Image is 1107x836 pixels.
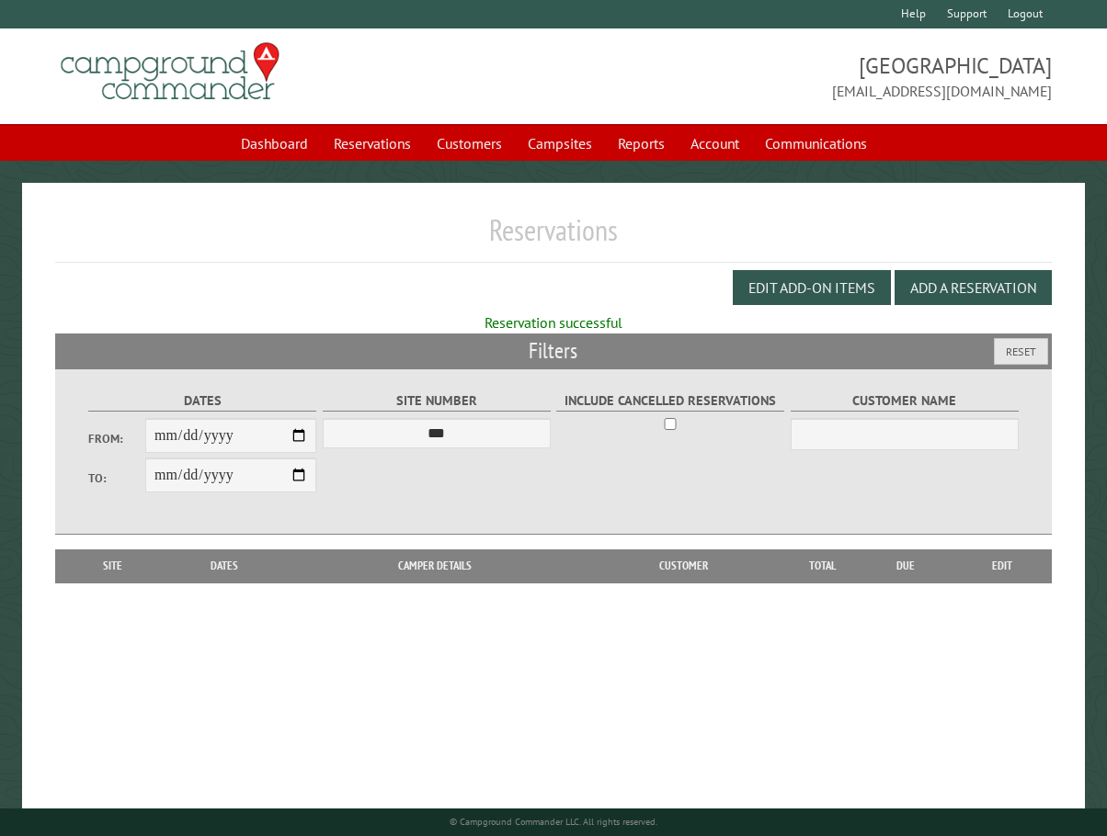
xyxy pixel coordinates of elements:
[517,126,603,161] a: Campsites
[88,469,145,487] label: To:
[55,212,1052,263] h1: Reservations
[450,816,657,828] small: © Campground Commander LLC. All rights reserved.
[64,549,161,582] th: Site
[785,549,859,582] th: Total
[952,549,1051,582] th: Edit
[55,312,1052,333] div: Reservation successful
[55,36,285,107] img: Campground Commander
[323,390,551,412] label: Site Number
[859,549,952,582] th: Due
[55,333,1052,368] h2: Filters
[553,51,1052,102] span: [GEOGRAPHIC_DATA] [EMAIL_ADDRESS][DOMAIN_NAME]
[230,126,319,161] a: Dashboard
[791,390,1019,412] label: Customer Name
[895,270,1052,305] button: Add a Reservation
[733,270,891,305] button: Edit Add-on Items
[426,126,513,161] a: Customers
[582,549,786,582] th: Customer
[994,338,1048,365] button: Reset
[88,390,316,412] label: Dates
[287,549,581,582] th: Camper Details
[88,430,145,447] label: From:
[161,549,288,582] th: Dates
[607,126,676,161] a: Reports
[323,126,422,161] a: Reservations
[556,390,784,412] label: Include Cancelled Reservations
[754,126,878,161] a: Communications
[679,126,750,161] a: Account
